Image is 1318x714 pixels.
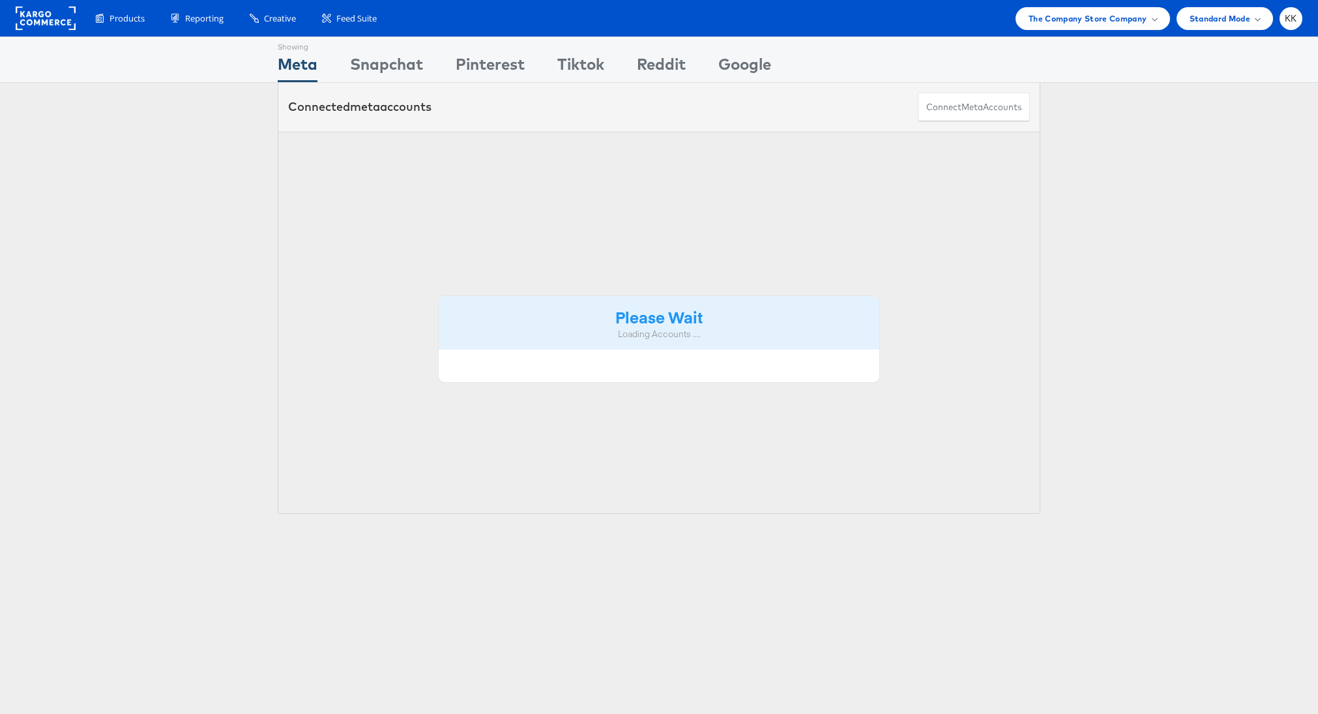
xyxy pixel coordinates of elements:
span: The Company Store Company [1029,12,1147,25]
div: Snapchat [350,53,423,82]
div: Pinterest [456,53,525,82]
span: meta [350,99,380,114]
div: Meta [278,53,317,82]
div: Connected accounts [288,98,432,115]
div: Reddit [637,53,686,82]
div: Loading Accounts .... [448,328,870,340]
div: Tiktok [557,53,604,82]
span: Reporting [185,12,224,25]
span: Products [110,12,145,25]
span: KK [1285,14,1297,23]
div: Google [718,53,771,82]
div: Showing [278,37,317,53]
span: Feed Suite [336,12,377,25]
span: Creative [264,12,296,25]
span: meta [961,101,983,113]
span: Standard Mode [1190,12,1250,25]
strong: Please Wait [615,306,703,327]
button: ConnectmetaAccounts [918,93,1030,122]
